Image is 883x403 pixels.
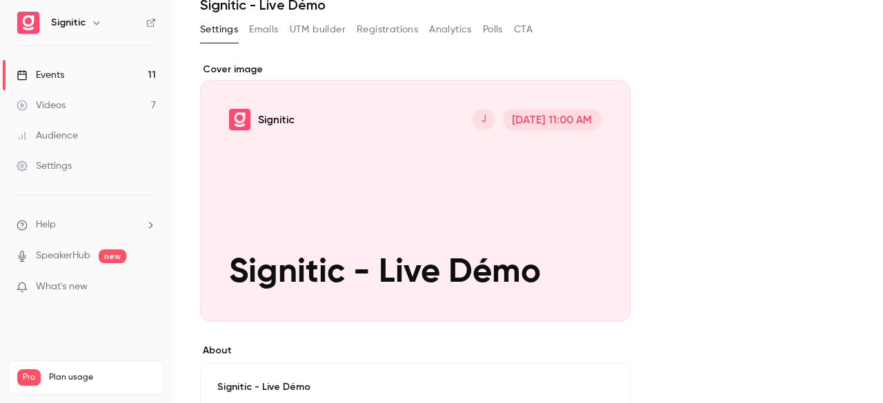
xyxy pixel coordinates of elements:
[200,63,631,322] section: Cover image
[17,129,78,143] div: Audience
[200,19,238,41] button: Settings
[17,369,41,386] span: Pro
[17,99,66,112] div: Videos
[99,249,126,263] span: new
[36,218,56,232] span: Help
[357,19,418,41] button: Registrations
[290,19,346,41] button: UTM builder
[200,344,631,358] label: About
[17,159,72,173] div: Settings
[514,19,533,41] button: CTA
[249,19,278,41] button: Emails
[17,218,156,232] li: help-dropdown-opener
[429,19,472,41] button: Analytics
[217,380,613,394] p: Signitic - Live Démo
[36,280,88,294] span: What's new
[36,249,90,263] a: SpeakerHub
[17,12,39,34] img: Signitic
[17,68,64,82] div: Events
[200,63,631,76] label: Cover image
[483,19,503,41] button: Polls
[51,16,86,30] h6: Signitic
[49,372,155,383] span: Plan usage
